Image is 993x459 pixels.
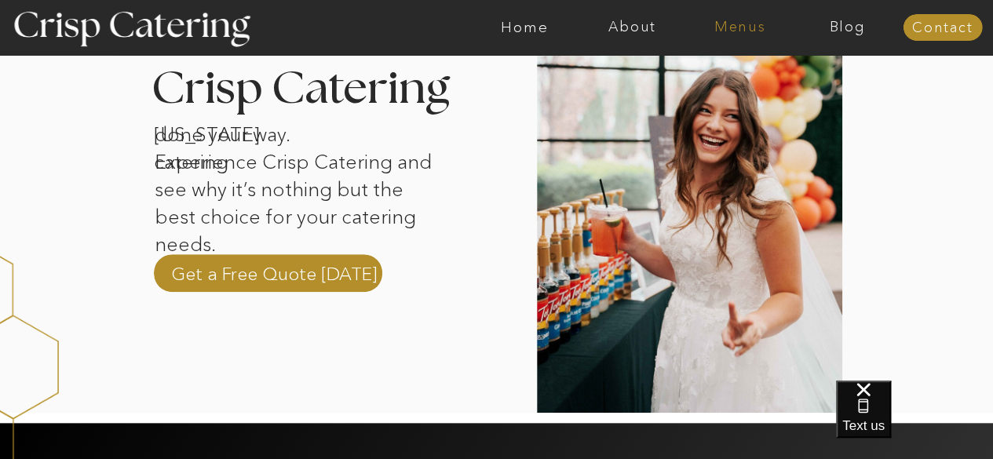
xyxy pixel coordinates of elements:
a: Blog [794,20,901,35]
iframe: podium webchat widget bubble [836,381,993,459]
p: done your way. Experience Crisp Catering and see why it’s nothing but the best choice for your ca... [155,121,441,220]
a: Get a Free Quote [DATE] [171,261,378,285]
a: Contact [903,20,982,36]
h1: [US_STATE] catering [154,121,317,141]
a: Home [471,20,579,35]
a: About [579,20,686,35]
a: Menus [686,20,794,35]
h3: Crisp Catering [152,67,490,113]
